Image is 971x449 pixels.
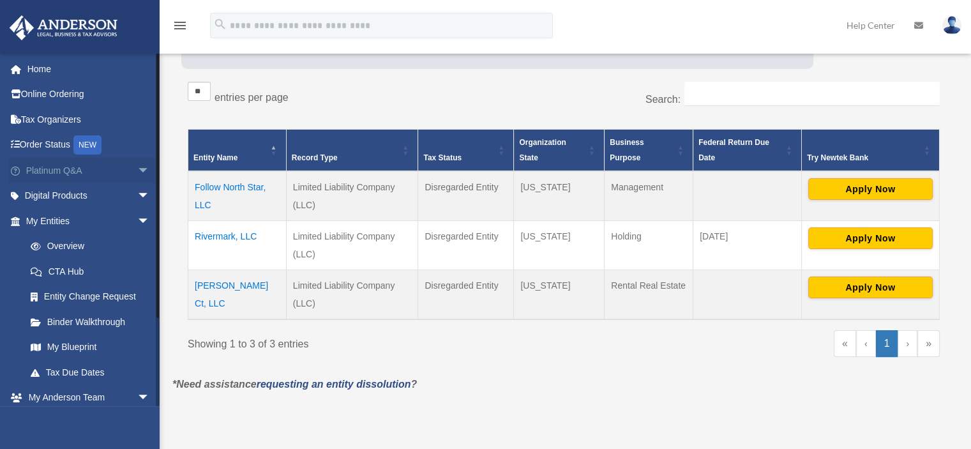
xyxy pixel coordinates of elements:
[18,284,163,310] a: Entity Change Request
[698,138,769,162] span: Federal Return Due Date
[898,330,917,357] a: Next
[292,153,338,162] span: Record Type
[856,330,876,357] a: Previous
[876,330,898,357] a: 1
[9,158,169,183] a: Platinum Q&Aarrow_drop_down
[418,220,514,270] td: Disregarded Entity
[808,178,933,200] button: Apply Now
[213,17,227,31] i: search
[73,135,102,155] div: NEW
[137,183,163,209] span: arrow_drop_down
[834,330,856,357] a: First
[9,132,169,158] a: Order StatusNEW
[137,385,163,411] span: arrow_drop_down
[18,360,163,385] a: Tax Due Dates
[286,270,418,319] td: Limited Liability Company (LLC)
[9,107,169,132] a: Tax Organizers
[418,171,514,221] td: Disregarded Entity
[514,220,605,270] td: [US_STATE]
[137,208,163,234] span: arrow_drop_down
[418,270,514,319] td: Disregarded Entity
[693,220,802,270] td: [DATE]
[172,22,188,33] a: menu
[193,153,237,162] span: Entity Name
[188,171,287,221] td: Follow North Star, LLC
[18,259,163,284] a: CTA Hub
[18,234,156,259] a: Overview
[18,335,163,360] a: My Blueprint
[514,270,605,319] td: [US_STATE]
[645,94,681,105] label: Search:
[137,158,163,184] span: arrow_drop_down
[519,138,566,162] span: Organization State
[18,309,163,335] a: Binder Walkthrough
[917,330,940,357] a: Last
[188,330,554,353] div: Showing 1 to 3 of 3 entries
[9,82,169,107] a: Online Ordering
[9,385,169,411] a: My Anderson Teamarrow_drop_down
[605,171,693,221] td: Management
[9,56,169,82] a: Home
[286,129,418,171] th: Record Type: Activate to sort
[286,171,418,221] td: Limited Liability Company (LLC)
[257,379,411,390] a: requesting an entity dissolution
[215,92,289,103] label: entries per page
[172,379,417,390] em: *Need assistance ?
[605,129,693,171] th: Business Purpose: Activate to sort
[801,129,939,171] th: Try Newtek Bank : Activate to sort
[514,129,605,171] th: Organization State: Activate to sort
[423,153,462,162] span: Tax Status
[9,208,163,234] a: My Entitiesarrow_drop_down
[605,270,693,319] td: Rental Real Estate
[418,129,514,171] th: Tax Status: Activate to sort
[808,227,933,249] button: Apply Now
[188,270,287,319] td: [PERSON_NAME] Ct, LLC
[286,220,418,270] td: Limited Liability Company (LLC)
[9,183,169,209] a: Digital Productsarrow_drop_down
[808,277,933,298] button: Apply Now
[188,129,287,171] th: Entity Name: Activate to invert sorting
[188,220,287,270] td: Rivermark, LLC
[942,16,961,34] img: User Pic
[610,138,644,162] span: Business Purpose
[514,171,605,221] td: [US_STATE]
[807,150,920,165] div: Try Newtek Bank
[605,220,693,270] td: Holding
[693,129,802,171] th: Federal Return Due Date: Activate to sort
[6,15,121,40] img: Anderson Advisors Platinum Portal
[172,18,188,33] i: menu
